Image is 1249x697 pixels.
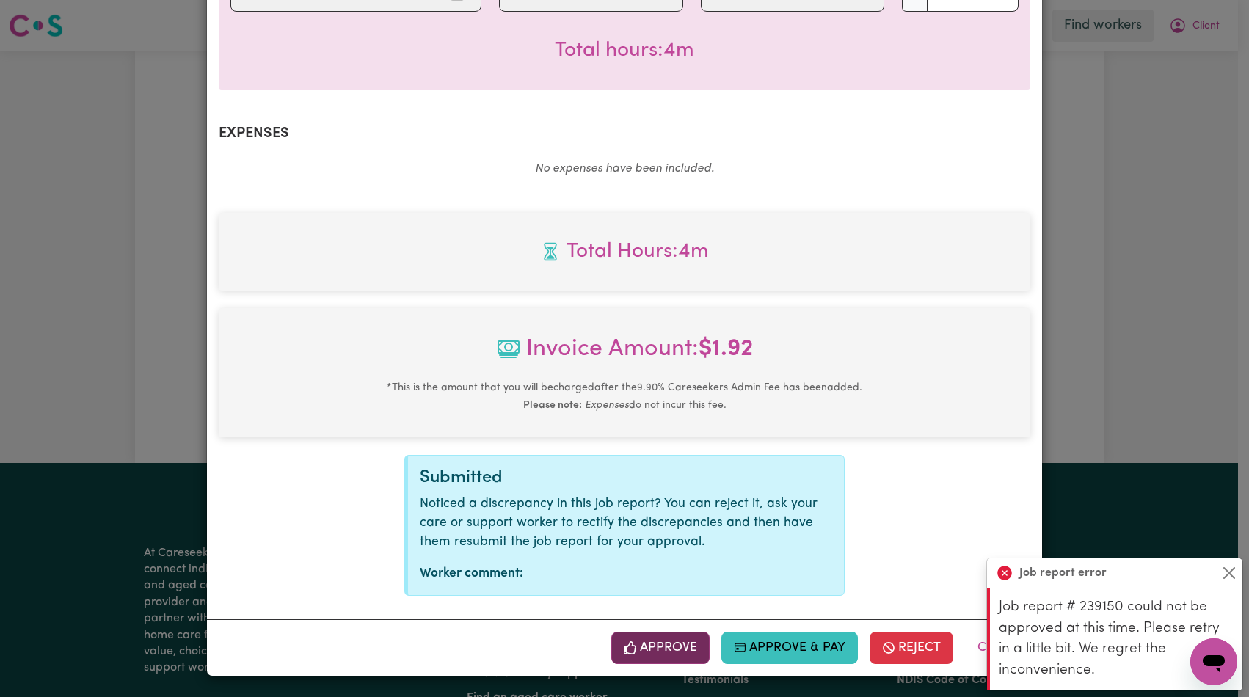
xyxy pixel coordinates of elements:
b: Please note: [523,400,582,411]
p: Job report # 239150 could not be approved at this time. Please retry in a little bit. We regret t... [999,597,1234,682]
iframe: Button to launch messaging window [1190,638,1237,685]
button: Close [1220,564,1238,582]
small: This is the amount that you will be charged after the 9.90 % Careseekers Admin Fee has been added... [387,382,862,411]
b: $ 1.92 [699,337,753,361]
button: Close [965,632,1030,664]
p: Noticed a discrepancy in this job report? You can reject it, ask your care or support worker to r... [420,495,832,552]
span: Total hours worked: 4 minutes [555,40,694,61]
button: Approve [611,632,710,664]
span: Invoice Amount: [230,332,1019,379]
button: Reject [870,632,953,664]
h2: Expenses [219,125,1030,142]
span: Total hours worked: 4 minutes [230,236,1019,267]
strong: Job report error [1019,564,1107,582]
strong: Worker comment: [420,567,523,580]
span: Submitted [420,469,503,486]
em: No expenses have been included. [535,163,714,175]
u: Expenses [585,400,629,411]
button: Approve & Pay [721,632,859,664]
